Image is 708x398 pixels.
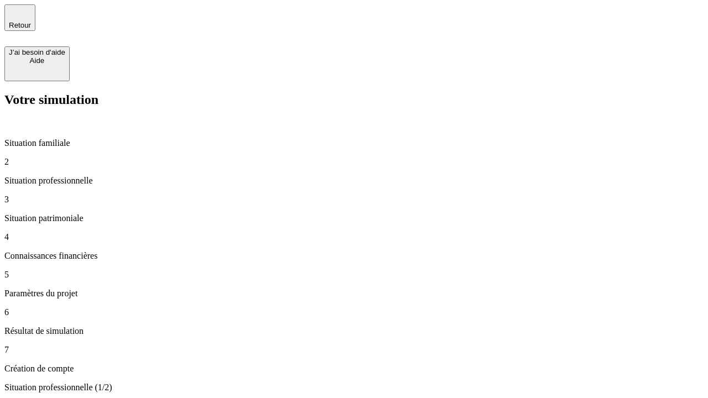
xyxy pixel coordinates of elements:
p: 2 [4,157,704,167]
p: 7 [4,345,704,355]
p: Situation professionnelle [4,176,704,186]
p: Connaissances financières [4,251,704,261]
p: 3 [4,195,704,205]
p: Paramètres du projet [4,289,704,298]
p: Situation professionnelle (1/2) [4,383,704,392]
p: 6 [4,307,704,317]
p: 5 [4,270,704,280]
h2: Votre simulation [4,92,704,107]
p: Situation patrimoniale [4,213,704,223]
button: J’ai besoin d'aideAide [4,46,70,81]
p: Situation familiale [4,138,704,148]
button: Retour [4,4,35,31]
p: Résultat de simulation [4,326,704,336]
div: Aide [9,56,65,65]
p: 4 [4,232,704,242]
span: Retour [9,21,31,29]
p: Création de compte [4,364,704,374]
div: J’ai besoin d'aide [9,48,65,56]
